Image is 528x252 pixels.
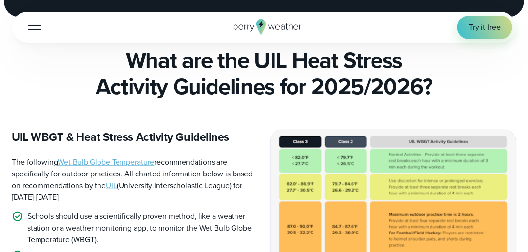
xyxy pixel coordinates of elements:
p: Schools should use a scientifically proven method, like a weather station or a weather monitoring... [27,211,258,245]
span: Try it free [469,21,501,33]
p: The following recommendations are specifically for outdoor practices. All charted information bel... [12,156,258,203]
a: Try it free [457,16,512,39]
h3: UIL WBGT & Heat Stress Activity Guidelines [12,130,258,145]
a: UIL [106,180,117,191]
h2: What are the UIL Heat Stress Activity Guidelines for 2025/2026? [12,47,516,99]
a: Wet Bulb Globe Temperature [58,156,154,168]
